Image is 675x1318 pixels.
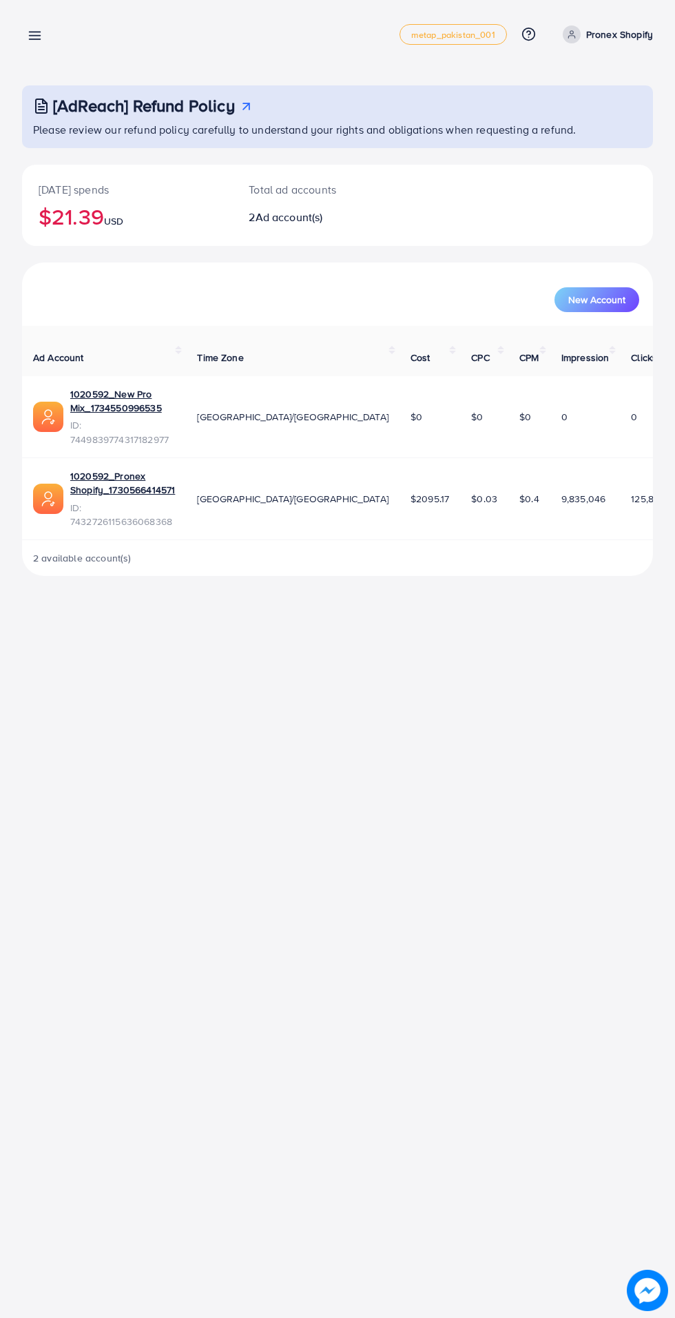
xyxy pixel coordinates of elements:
[33,551,132,565] span: 2 available account(s)
[33,484,63,514] img: ic-ads-acc.e4c84228.svg
[33,402,63,432] img: ic-ads-acc.e4c84228.svg
[70,501,175,529] span: ID: 7432726115636068368
[471,492,497,506] span: $0.03
[39,203,216,229] h2: $21.39
[197,492,388,506] span: [GEOGRAPHIC_DATA]/[GEOGRAPHIC_DATA]
[471,410,483,424] span: $0
[557,25,653,43] a: Pronex Shopify
[249,181,373,198] p: Total ad accounts
[411,492,449,506] span: $2095.17
[631,410,637,424] span: 0
[631,351,657,364] span: Clicks
[70,387,175,415] a: 1020592_New Pro Mix_1734550996535
[631,492,665,506] span: 125,802
[519,351,539,364] span: CPM
[568,295,625,305] span: New Account
[561,410,568,424] span: 0
[70,418,175,446] span: ID: 7449839774317182977
[411,351,430,364] span: Cost
[33,121,645,138] p: Please review our refund policy carefully to understand your rights and obligations when requesti...
[256,209,323,225] span: Ad account(s)
[519,410,531,424] span: $0
[249,211,373,224] h2: 2
[471,351,489,364] span: CPC
[411,30,495,39] span: metap_pakistan_001
[411,410,422,424] span: $0
[70,469,175,497] a: 1020592_Pronex Shopify_1730566414571
[104,214,123,228] span: USD
[399,24,507,45] a: metap_pakistan_001
[561,492,605,506] span: 9,835,046
[197,351,243,364] span: Time Zone
[39,181,216,198] p: [DATE] spends
[561,351,610,364] span: Impression
[554,287,639,312] button: New Account
[586,26,653,43] p: Pronex Shopify
[197,410,388,424] span: [GEOGRAPHIC_DATA]/[GEOGRAPHIC_DATA]
[519,492,539,506] span: $0.4
[53,96,235,116] h3: [AdReach] Refund Policy
[627,1270,668,1311] img: image
[33,351,84,364] span: Ad Account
